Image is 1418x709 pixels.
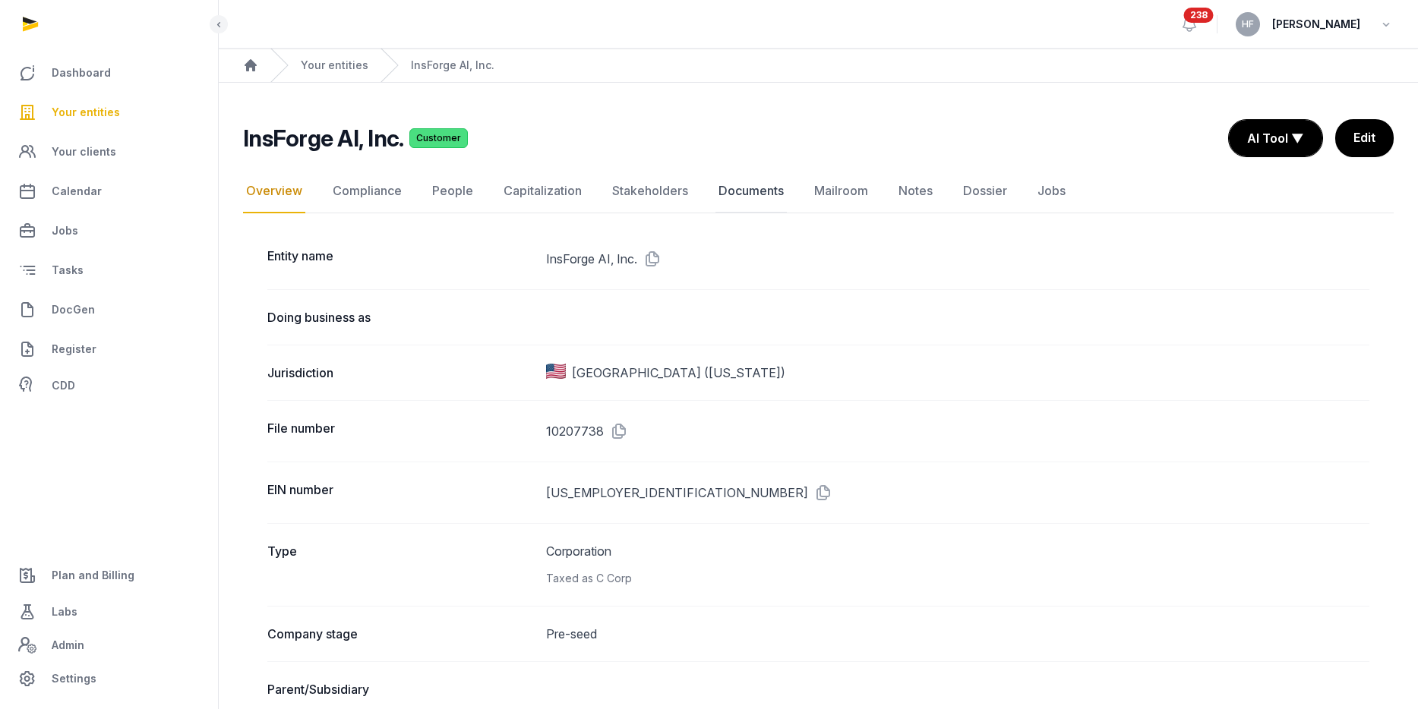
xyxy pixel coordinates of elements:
[301,58,368,73] a: Your entities
[12,252,206,288] a: Tasks
[52,103,120,121] span: Your entities
[12,331,206,367] a: Register
[715,169,787,213] a: Documents
[546,625,1369,643] dd: Pre-seed
[267,542,534,588] dt: Type
[12,213,206,249] a: Jobs
[12,173,206,210] a: Calendar
[52,340,96,358] span: Register
[429,169,476,213] a: People
[267,364,534,382] dt: Jurisdiction
[501,169,585,213] a: Capitalization
[52,566,134,585] span: Plan and Billing
[267,308,534,326] dt: Doing business as
[12,594,206,630] a: Labs
[960,169,1010,213] a: Dossier
[12,134,206,170] a: Your clients
[243,169,1394,213] nav: Tabs
[52,603,77,621] span: Labs
[546,247,1369,271] dd: InsForge AI, Inc.
[1034,169,1069,213] a: Jobs
[411,58,494,73] a: InsForge AI, Inc.
[572,364,785,382] span: [GEOGRAPHIC_DATA] ([US_STATE])
[546,419,1369,443] dd: 10207738
[12,291,206,328] a: DocGen
[895,169,936,213] a: Notes
[1242,20,1254,29] span: HF
[267,481,534,505] dt: EIN number
[52,182,102,200] span: Calendar
[12,55,206,91] a: Dashboard
[52,636,84,654] span: Admin
[546,569,1369,588] div: Taxed as C Corp
[1184,8,1214,23] span: 238
[52,143,116,161] span: Your clients
[811,169,871,213] a: Mailroom
[330,169,405,213] a: Compliance
[12,557,206,594] a: Plan and Billing
[12,370,206,401] a: CDD
[267,680,534,698] dt: Parent/Subsidiary
[12,660,206,697] a: Settings
[267,625,534,643] dt: Company stage
[52,670,96,688] span: Settings
[1335,119,1394,157] a: Edit
[267,419,534,443] dt: File number
[12,630,206,660] a: Admin
[243,124,403,152] h2: InsForge AI, Inc.
[52,64,111,82] span: Dashboard
[1236,12,1260,36] button: HF
[546,542,1369,588] dd: Corporation
[12,94,206,131] a: Your entities
[219,49,1418,83] nav: Breadcrumb
[52,261,84,279] span: Tasks
[267,247,534,271] dt: Entity name
[1229,120,1322,156] button: AI Tool ▼
[243,169,305,213] a: Overview
[52,301,95,319] span: DocGen
[609,169,691,213] a: Stakeholders
[546,481,1369,505] dd: [US_EMPLOYER_IDENTIFICATION_NUMBER]
[52,377,75,395] span: CDD
[409,128,468,148] span: Customer
[1272,15,1360,33] span: [PERSON_NAME]
[52,222,78,240] span: Jobs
